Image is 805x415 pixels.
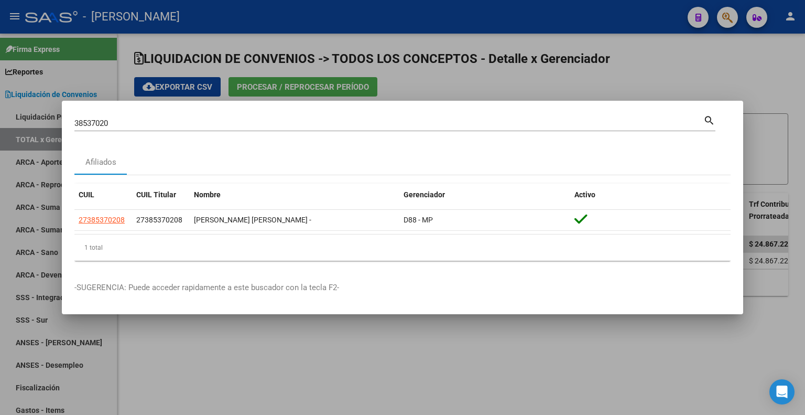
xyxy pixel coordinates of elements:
div: [PERSON_NAME] [PERSON_NAME] - [194,214,395,226]
span: 27385370208 [79,216,125,224]
span: D88 - MP [404,216,433,224]
datatable-header-cell: CUIL [74,184,132,206]
div: Open Intercom Messenger [769,379,795,405]
span: CUIL Titular [136,190,176,199]
span: 27385370208 [136,216,182,224]
span: Activo [574,190,595,199]
span: Gerenciador [404,190,445,199]
datatable-header-cell: Activo [570,184,731,206]
mat-icon: search [703,113,715,126]
div: 1 total [74,235,731,261]
span: Nombre [194,190,221,199]
span: CUIL [79,190,94,199]
datatable-header-cell: CUIL Titular [132,184,190,206]
p: -SUGERENCIA: Puede acceder rapidamente a este buscador con la tecla F2- [74,282,731,294]
datatable-header-cell: Nombre [190,184,399,206]
datatable-header-cell: Gerenciador [399,184,570,206]
div: Afiliados [85,156,116,168]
